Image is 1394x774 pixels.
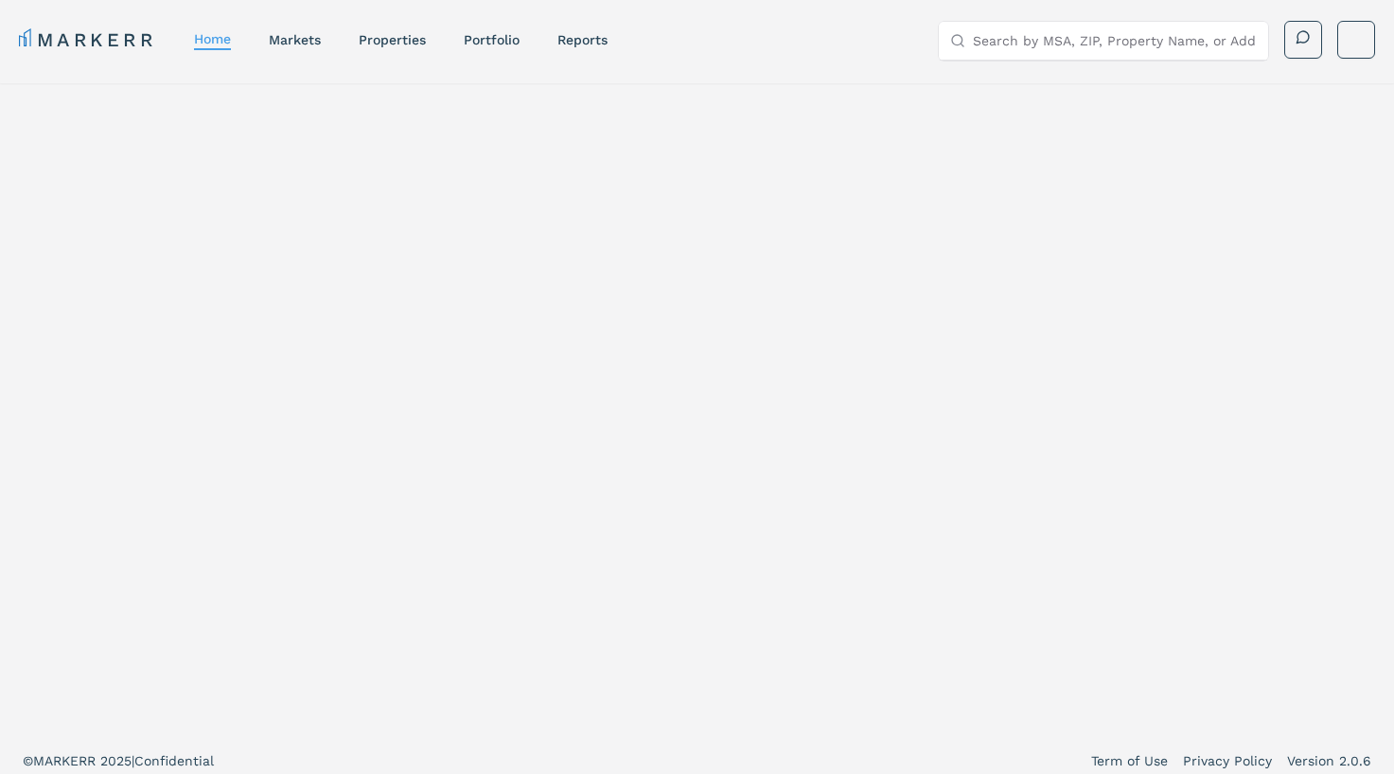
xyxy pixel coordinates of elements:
a: Privacy Policy [1183,751,1272,770]
input: Search by MSA, ZIP, Property Name, or Address [973,22,1257,60]
span: © [23,753,33,768]
a: Term of Use [1091,751,1168,770]
a: MARKERR [19,26,156,53]
a: Version 2.0.6 [1287,751,1371,770]
span: 2025 | [100,753,134,768]
a: Portfolio [464,32,520,47]
a: properties [359,32,426,47]
a: home [194,31,231,46]
a: reports [557,32,608,47]
span: Confidential [134,753,214,768]
a: markets [269,32,321,47]
span: MARKERR [33,753,100,768]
